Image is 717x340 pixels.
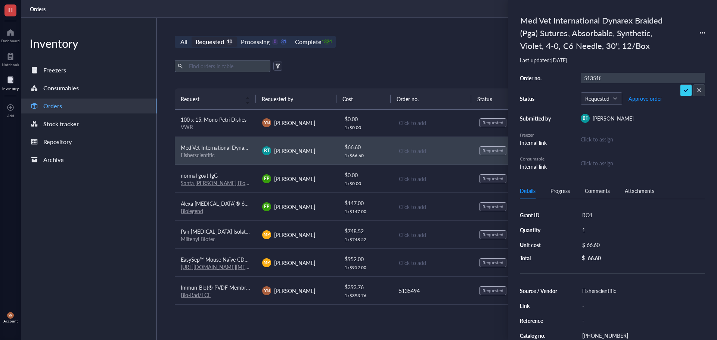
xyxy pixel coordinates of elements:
td: Click to add [392,249,474,277]
a: Freezers [21,63,156,78]
a: Consumables [21,81,156,96]
span: Approve order [628,96,662,102]
div: All [180,37,187,47]
div: Reference [520,317,558,324]
div: Last updated: [DATE] [520,57,705,63]
span: BT [583,115,588,122]
div: 1 x $ 66.60 [345,153,387,159]
span: [PERSON_NAME] [274,231,315,238]
div: Requested [482,232,503,238]
a: [URL][DOMAIN_NAME][MEDICAL_DATA] [181,263,277,271]
div: $ [582,255,585,261]
a: Archive [21,152,156,167]
div: Fisherscientific [579,286,705,296]
span: [PERSON_NAME] [274,203,315,210]
div: 31 [280,39,287,45]
span: Med Vet International Dynarex Braided (Pga) Sutures, Absorbable, Synthetic, Violet, 4-0, C6 Needl... [181,144,437,151]
div: Requested [482,260,503,266]
div: 1 x $ 0.00 [345,181,387,187]
div: Order no. [520,75,553,81]
div: Click to add [399,203,468,211]
div: VWR [181,124,250,130]
div: Quantity [520,227,558,233]
span: [PERSON_NAME] [274,147,315,155]
div: segmented control [175,36,336,48]
div: Status [520,95,553,102]
span: BT [264,147,270,154]
div: Grant ID [520,212,558,218]
div: Inventory [21,36,156,51]
span: 100 x 15, Mono Petri Dishes [181,116,246,123]
div: Total [520,255,558,261]
div: Click to add [399,259,468,267]
div: Stock tracker [43,119,79,129]
div: Source / Vendor [520,287,558,294]
div: Miltenyi BIotec [181,235,250,242]
div: 10 [226,39,233,45]
div: Attachments [625,187,654,195]
div: Fisherscientific [181,152,250,158]
div: 0 [272,39,278,45]
a: Repository [21,134,156,149]
div: Add [7,113,14,118]
div: Link [520,302,558,309]
div: 1 x $ 147.00 [345,209,387,215]
a: Stock tracker [21,116,156,131]
div: $ 748.52 [345,227,387,235]
td: Click to add [392,137,474,165]
div: Progress [550,187,570,195]
div: 5135494 [399,287,468,295]
span: normal goat IgG [181,172,218,179]
div: 1 x $ 748.52 [345,237,387,243]
div: Freezer [520,132,553,138]
th: Order no. [391,88,472,109]
div: $ 393.76 [345,283,387,291]
div: Requested [482,288,503,294]
div: Internal link [520,162,553,171]
div: 1 x $ 393.76 [345,293,387,299]
td: Click to add [392,109,474,137]
th: Request [175,88,256,109]
div: Requested [482,204,503,210]
span: Alexa [MEDICAL_DATA]® 647 anti-mouse CD182 (CXCR2) Antibody [181,200,339,207]
div: RO1 [579,210,705,220]
div: Click to assign [581,135,705,143]
span: EP [264,203,269,210]
div: Requested [196,37,224,47]
div: 1 x $ 0.00 [345,125,387,131]
span: H [8,5,13,14]
div: Freezers [43,65,66,75]
div: $ 952.00 [345,255,387,263]
a: Inventory [2,74,19,91]
div: Click to add [399,119,468,127]
div: Comments [585,187,610,195]
span: [PERSON_NAME] [274,175,315,183]
a: Biolegend [181,207,203,215]
th: Cost [336,88,390,109]
div: 1324 [324,39,330,45]
div: Orders [43,101,62,111]
div: - [579,300,705,311]
div: Requested [482,176,503,182]
td: Click to add [392,165,474,193]
a: Orders [21,99,156,113]
td: Click to add [392,193,474,221]
div: Notebook [2,62,19,67]
span: YN [9,314,12,317]
span: [PERSON_NAME] [274,259,315,266]
span: YN [264,119,270,126]
div: Click to add [399,147,468,155]
span: EasySep™ Mouse Naïve CD8+ [MEDICAL_DATA] Isolation Kit [181,256,322,263]
div: Click to add [399,175,468,183]
input: Find orders in table [186,60,267,72]
td: Click to add [392,221,474,249]
div: Account [3,319,18,323]
div: Click to assign [581,159,705,167]
div: Requested [482,120,503,126]
th: Status [471,88,525,109]
a: Santa [PERSON_NAME] Biotechnology [181,179,271,187]
div: 1 [579,225,705,235]
div: Consumables [43,83,79,93]
div: Internal link [520,138,553,147]
span: YN [264,287,270,294]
